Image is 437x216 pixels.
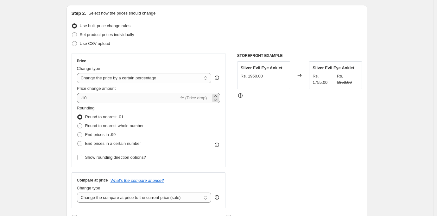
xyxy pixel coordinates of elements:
[241,65,282,70] span: Silver Evil Eye Anklet
[85,114,123,119] span: Round to nearest .01
[77,178,108,183] h3: Compare at price
[111,178,164,183] button: What's the compare at price?
[313,73,334,86] div: Rs. 1755.00
[80,23,130,28] span: Use bulk price change rules
[72,10,86,16] h2: Step 2.
[85,141,141,146] span: End prices in a certain number
[80,41,110,46] span: Use CSV upload
[337,73,359,86] strike: Rs. 1950.00
[80,32,134,37] span: Set product prices individually
[77,186,100,190] span: Change type
[180,96,207,100] span: % (Price drop)
[85,123,144,128] span: Round to nearest whole number
[85,132,116,137] span: End prices in .99
[77,66,100,71] span: Change type
[214,75,220,81] div: help
[77,86,116,91] span: Price change amount
[237,53,362,58] h6: STOREFRONT EXAMPLE
[241,73,263,79] div: Rs. 1950.00
[77,106,95,110] span: Rounding
[77,93,179,103] input: -15
[313,65,354,70] span: Silver Evil Eye Anklet
[214,194,220,201] div: help
[77,59,86,64] h3: Price
[88,10,155,16] p: Select how the prices should change
[85,155,146,160] span: Show rounding direction options?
